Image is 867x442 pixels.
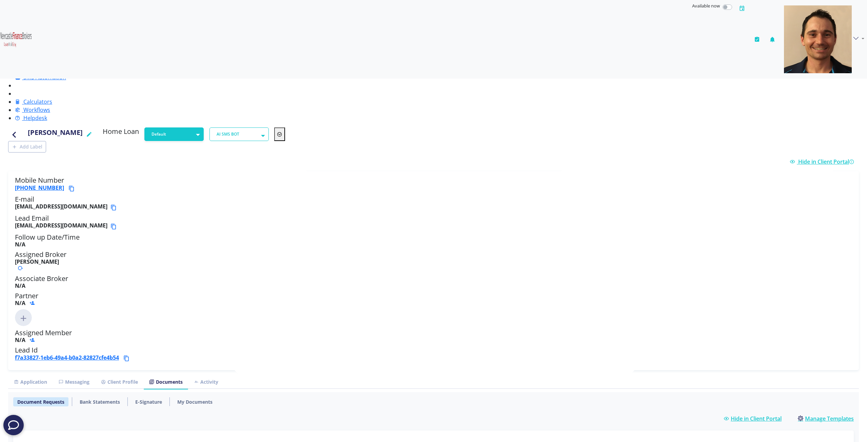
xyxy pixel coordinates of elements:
h5: Lead Email [15,214,852,230]
a: Messaging [53,375,95,389]
h5: Mobile Number [15,176,852,193]
a: E-Signature [131,397,166,406]
span: Workflows [23,106,50,114]
a: Bank Statements [76,397,124,406]
a: Hide in Client Portal [790,158,856,165]
a: Activity [188,375,224,389]
button: Default [144,127,204,141]
a: f7a33827-1eb6-49a4-b0a2-82827cfe4b54 [15,354,119,361]
button: Copy lead id [123,354,132,362]
button: AI SMS BOT [209,127,269,141]
span: Follow up Date/Time [15,233,80,242]
a: Helpdesk [15,114,47,122]
a: Client Profile [95,375,144,389]
h5: Assigned Member [15,329,852,343]
a: Hide in Client Portal [724,415,782,422]
a: Documents [144,375,188,389]
span: Available now [692,3,720,9]
b: [EMAIL_ADDRESS][DOMAIN_NAME] [15,222,107,230]
h5: E-mail [15,195,852,212]
h5: Associate Broker [15,275,852,289]
b: N/A [15,299,25,307]
a: SMS Automation [15,74,66,81]
h5: Partner [15,292,852,306]
span: Helpdesk [23,114,47,122]
b: N/A [15,336,25,344]
h5: Home Loan [103,127,139,138]
a: Document Requests [13,397,68,406]
a: Workflows [15,106,50,114]
b: [EMAIL_ADDRESS][DOMAIN_NAME] [15,203,107,212]
button: Copy email [110,203,119,212]
span: Hide in Client Portal [798,158,856,165]
b: [PERSON_NAME] [15,258,59,265]
a: Application [8,375,53,389]
h5: Assigned Broker [15,250,852,272]
b: N/A [15,241,25,248]
a: My Documents [173,397,217,406]
b: N/A [15,282,25,289]
img: Click to add new member [15,309,32,326]
span: Calculators [23,98,52,105]
h4: [PERSON_NAME] [28,127,83,141]
a: Manage Templates [798,415,854,422]
h5: Lead Id [15,346,852,362]
button: Add Label [8,141,46,153]
button: Copy phone [68,184,77,193]
button: Copy email [110,222,119,230]
a: Calculators [15,98,52,105]
a: [PHONE_NUMBER] [15,184,64,192]
img: d9df0ad3-c6af-46dd-a355-72ef7f6afda3-637400917012654623.png [784,5,852,73]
